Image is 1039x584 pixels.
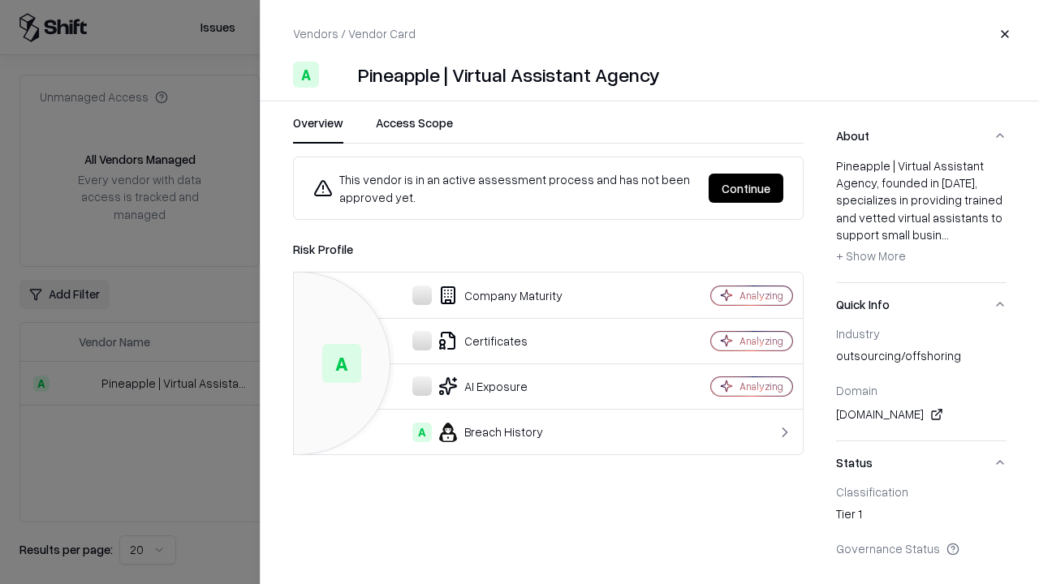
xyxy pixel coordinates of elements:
div: A [322,344,361,383]
button: + Show More [836,243,906,269]
img: Pineapple | Virtual Assistant Agency [325,62,351,88]
button: Access Scope [376,114,453,144]
div: Breach History [307,423,654,442]
button: Status [836,441,1007,484]
button: Quick Info [836,283,1007,326]
span: + Show More [836,248,906,263]
div: Governance Status [836,541,1007,556]
div: Certificates [307,331,654,350]
div: Tier 1 [836,505,1007,528]
div: Pineapple | Virtual Assistant Agency [358,62,660,88]
div: Analyzing [739,380,783,393]
div: Analyzing [739,334,783,348]
div: Quick Info [836,326,1007,440]
div: Pineapple | Virtual Assistant Agency, founded in [DATE], specializes in providing trained and vet... [836,157,1007,269]
div: AI Exposure [307,376,654,396]
div: Industry [836,326,1007,341]
p: Vendors / Vendor Card [293,25,416,42]
button: About [836,114,1007,157]
button: Continue [709,174,783,203]
div: Company Maturity [307,286,654,305]
span: ... [942,227,949,242]
div: A [412,423,432,442]
div: Classification [836,484,1007,499]
div: [DOMAIN_NAME] [836,405,1007,424]
div: outsourcing/offshoring [836,347,1007,370]
button: Overview [293,114,343,144]
div: Analyzing [739,289,783,303]
div: Risk Profile [293,239,804,259]
div: A [293,62,319,88]
div: This vendor is in an active assessment process and has not been approved yet. [313,170,696,206]
div: About [836,157,1007,282]
div: Domain [836,383,1007,397]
